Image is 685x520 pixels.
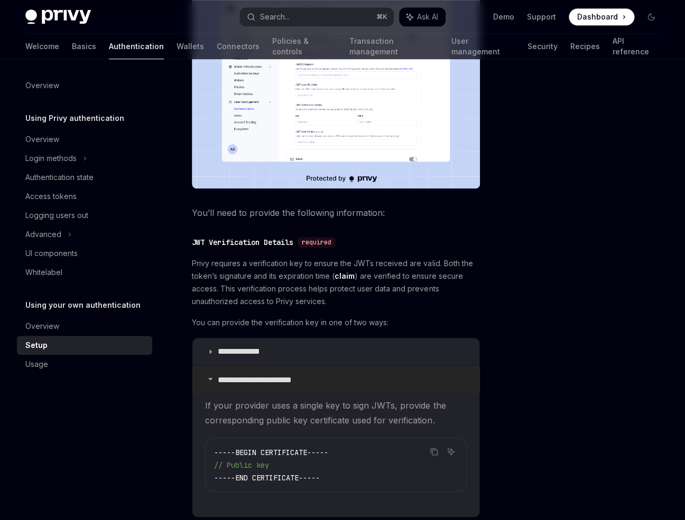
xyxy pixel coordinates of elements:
span: ⌘ K [376,13,387,21]
button: Ask AI [399,7,446,26]
a: Access tokens [17,187,152,206]
a: Overview [17,130,152,149]
a: Recipes [570,34,600,59]
span: Privy requires a verification key to ensure the JWTs received are valid. Both the token’s signatu... [192,257,480,308]
span: // Public key [214,460,269,469]
a: API reference [613,34,660,59]
button: Ask AI [444,445,458,458]
h5: Using your own authentication [25,299,141,311]
div: Login methods [25,152,77,165]
div: Whitelabel [25,266,62,279]
a: Setup [17,336,152,355]
div: Overview [25,133,59,146]
a: Connectors [217,34,260,59]
img: dark logo [25,10,91,24]
a: Overview [17,76,152,95]
a: Whitelabel [17,263,152,282]
h5: Using Privy authentication [25,112,124,125]
div: Overview [25,79,59,92]
a: Basics [72,34,96,59]
div: Search... [260,11,289,23]
a: Support [527,12,556,22]
div: Usage [25,358,48,371]
a: Overview [17,317,152,336]
a: Usage [17,355,152,374]
span: You’ll need to provide the following information: [192,205,480,220]
div: JWT Verification Details [192,237,293,248]
a: UI components [17,244,152,263]
a: Welcome [25,34,59,59]
a: Transaction management [349,34,439,59]
a: claim [335,271,355,281]
a: User management [451,34,515,59]
div: Setup [25,339,48,352]
span: Dashboard [577,12,618,22]
span: You can provide the verification key in one of two ways: [192,316,480,329]
span: -----BEGIN CERTIFICATE----- [214,447,328,457]
a: Policies & controls [272,34,337,59]
div: Authentication state [25,171,94,184]
span: -----END CERTIFICATE----- [214,472,320,482]
button: Search...⌘K [239,7,393,26]
a: Logging users out [17,206,152,225]
a: Authentication state [17,168,152,187]
a: Security [527,34,558,59]
div: required [298,237,336,248]
div: Logging users out [25,209,88,222]
a: Demo [493,12,514,22]
div: Overview [25,320,59,333]
button: Toggle dark mode [643,8,660,25]
button: Copy the contents from the code block [427,445,441,458]
div: UI components [25,247,78,260]
span: Ask AI [417,12,438,22]
details: **** **** **** **** ***If your provider uses a single key to sign JWTs, provide the corresponding... [192,365,479,517]
a: Wallets [177,34,204,59]
div: Access tokens [25,190,77,203]
a: Dashboard [569,8,634,25]
div: Advanced [25,228,61,241]
a: Authentication [109,34,164,59]
span: If your provider uses a single key to sign JWTs, provide the corresponding public key certificate... [205,398,467,427]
